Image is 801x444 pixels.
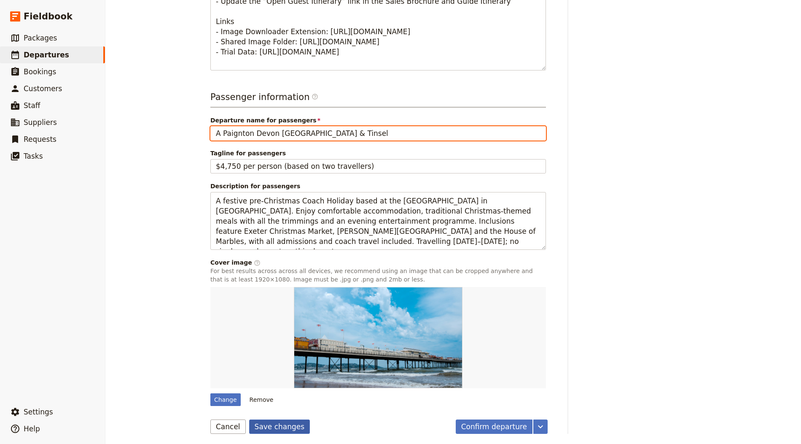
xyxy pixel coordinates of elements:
button: More actions [533,420,548,434]
span: Tagline for passengers [210,149,546,157]
button: Remove [246,393,277,406]
div: Change [210,393,241,406]
span: Bookings [24,68,56,76]
span: ​ [312,93,318,103]
img: https://d33jgr8dhgav85.cloudfront.net/5fbf41b41c00dd19b4789d93/68a78d2a3c335b2476cdd0e9?Expires=1... [294,287,462,388]
span: Help [24,425,40,433]
button: Confirm departure [456,420,532,434]
span: ​ [254,260,261,266]
span: Description for passengers [210,182,546,190]
input: Departure name for passengers [210,126,546,141]
button: Save changes [249,420,310,434]
textarea: Description for passengers [210,192,546,250]
span: ​ [312,93,318,100]
div: Cover image [210,258,546,267]
span: Fieldbook [24,10,73,23]
p: For best results across across all devices, we recommend using an image that can be cropped anywh... [210,267,546,284]
span: Staff [24,101,40,110]
span: Departures [24,51,69,59]
h3: Passenger information [210,91,546,108]
span: Requests [24,135,56,143]
span: Departure name for passengers [210,116,546,125]
span: Packages [24,34,57,42]
span: Customers [24,84,62,93]
span: Suppliers [24,118,57,127]
input: Tagline for passengers [210,159,546,173]
span: Settings [24,408,53,416]
span: Tasks [24,152,43,160]
button: Cancel [210,420,246,434]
